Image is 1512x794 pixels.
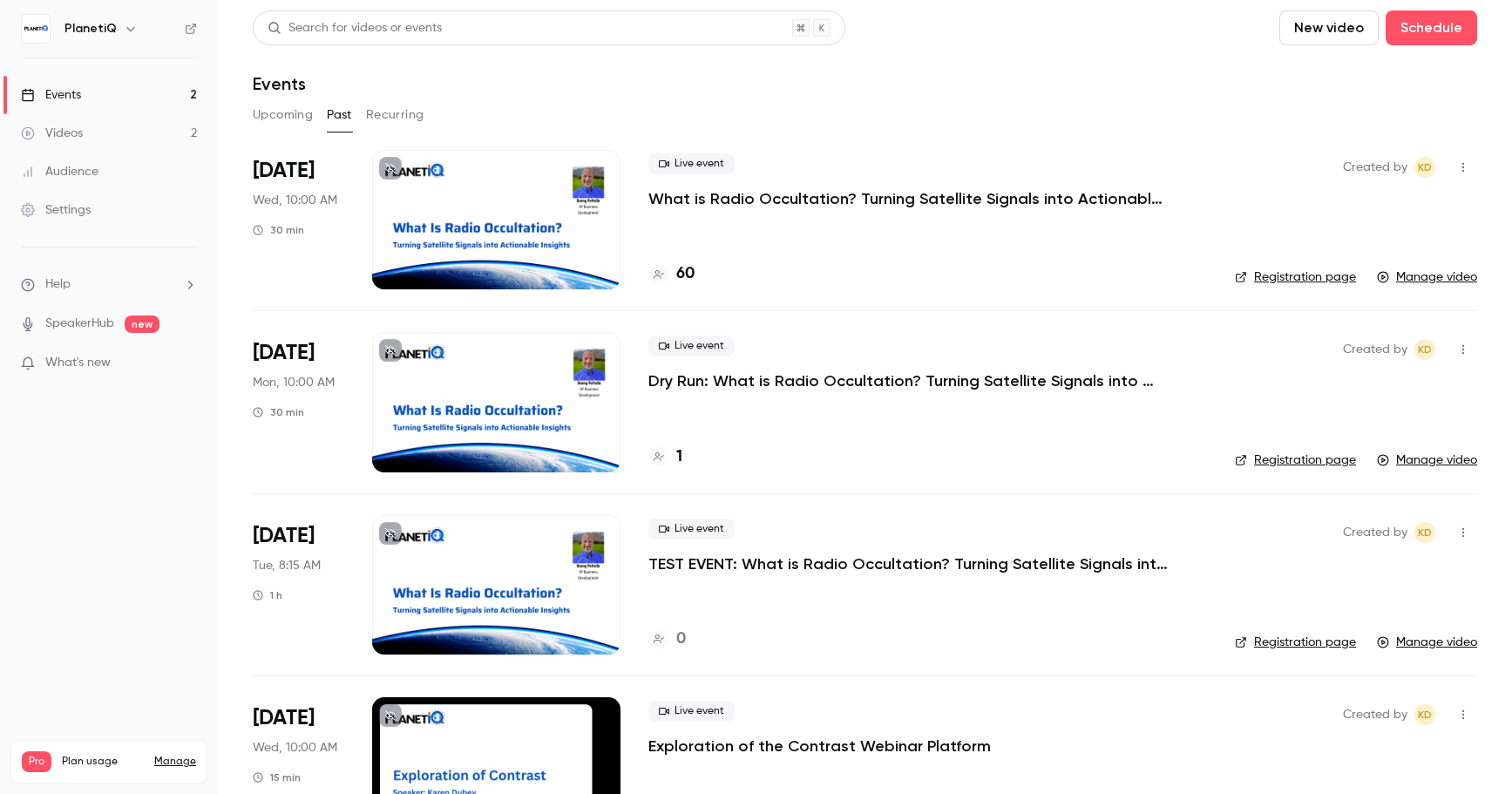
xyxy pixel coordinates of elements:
[14,216,335,268] div: Tim says…
[45,354,111,372] span: What's new
[1418,522,1432,543] span: KD
[253,588,282,602] div: 1 h
[253,223,304,237] div: 30 min
[253,332,344,472] div: Oct 13 Mon, 12:00 PM (America/Chicago)
[648,336,735,356] span: Live event
[154,755,196,769] a: Manage
[1414,704,1435,725] span: Karen Dubey
[1386,10,1477,45] button: Schedule
[676,262,695,286] h4: 60
[21,163,98,180] div: Audience
[36,397,236,414] div: Thanks for letting us know
[15,435,257,580] div: fast, and helpful. But a lot of the information I am asking could be in an FAQ document. I read e...
[676,628,686,651] h4: 0
[125,316,159,333] span: new
[253,339,315,367] span: [DATE]
[1343,339,1407,360] span: Created by
[648,736,991,757] a: Exploration of the Contrast Webinar Platform
[1235,268,1356,286] a: Registration page
[83,571,97,585] button: Gif picker
[273,7,306,40] button: Home
[1343,704,1407,725] span: Created by
[45,275,71,294] span: Help
[1418,704,1432,725] span: KD
[268,19,442,37] div: Search for videos or events
[50,10,78,37] img: Profile image for Operator
[253,739,337,757] span: Wed, 10:00 AM
[212,377,227,393] span: amazing
[22,751,51,772] span: Pro
[1377,268,1477,286] a: Manage video
[14,297,286,352] div: Help [PERSON_NAME] understand how they’re doing:
[1235,451,1356,469] a: Registration page
[1343,157,1407,178] span: Created by
[27,571,41,585] button: Upload attachment
[253,770,301,784] div: 15 min
[648,188,1171,209] a: What is Radio Occultation? Turning Satellite Signals into Actionable Insights
[64,20,117,37] h6: PlanetiQ
[1414,157,1435,178] span: Karen Dubey
[14,216,278,254] div: See you. Good luck with your webinar!Add reaction
[36,376,236,395] div: You rated the conversation
[253,101,313,129] button: Upcoming
[62,755,144,769] span: Plan usage
[55,571,69,585] button: Emoji picker
[676,445,682,469] h4: 1
[1377,634,1477,651] a: Manage video
[253,522,315,550] span: [DATE]
[253,73,306,94] h1: Events
[648,519,735,540] span: Live event
[85,22,217,39] p: The team can also help
[1414,339,1435,360] span: Karen Dubey
[227,174,321,192] div: Thank you, bye
[1418,339,1432,360] span: KD
[1377,451,1477,469] a: Manage video
[85,9,146,22] h1: Operator
[648,370,1171,391] a: Dry Run: What is Radio Occultation? Turning Satellite Signals into Actionable Insights
[648,628,686,651] a: 0
[306,7,337,38] div: Close
[253,515,344,655] div: Oct 7 Tue, 8:15 AM (America/Los Angeles)
[1279,10,1379,45] button: New video
[21,201,91,219] div: Settings
[327,101,352,129] button: Past
[253,157,315,185] span: [DATE]
[299,564,327,592] button: Send a message…
[22,15,50,43] img: PlanetiQ
[111,571,125,585] button: Start recording
[28,89,272,140] div: this gives you the running count. You'll also have full analytics afterwards with more details
[1414,522,1435,543] span: Karen Dubey
[1418,157,1432,178] span: KD
[253,192,337,209] span: Wed, 10:00 AM
[21,275,197,294] li: help-dropdown-opener
[648,262,695,286] a: 60
[366,101,424,129] button: Recurring
[28,227,264,244] div: See you. Good luck with your webinar!
[253,374,335,391] span: Mon, 10:00 AM
[15,534,334,564] textarea: Message…
[14,354,335,601] div: Operator says…
[648,445,682,469] a: 1
[253,557,321,574] span: Tue, 8:15 AM
[28,308,272,342] div: Help [PERSON_NAME] understand how they’re doing:
[14,164,335,216] div: user says…
[21,86,81,104] div: Events
[45,315,114,333] a: SpeakerHub
[11,7,44,40] button: go back
[648,553,1171,574] a: TEST EVENT: What is Radio Occultation? Turning Satellite Signals into Actionable Insights
[253,150,344,289] div: Oct 15 Wed, 10:00 AM (America/Los Angeles)
[253,704,315,732] span: [DATE]
[213,164,335,202] div: Thank you, bye
[1235,634,1356,651] a: Registration page
[253,405,304,419] div: 30 min
[648,701,735,722] span: Live event
[21,125,83,142] div: Videos
[1343,522,1407,543] span: Created by
[14,282,335,283] div: New messages divider
[14,78,335,165] div: Tim says…
[648,153,735,174] span: Live event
